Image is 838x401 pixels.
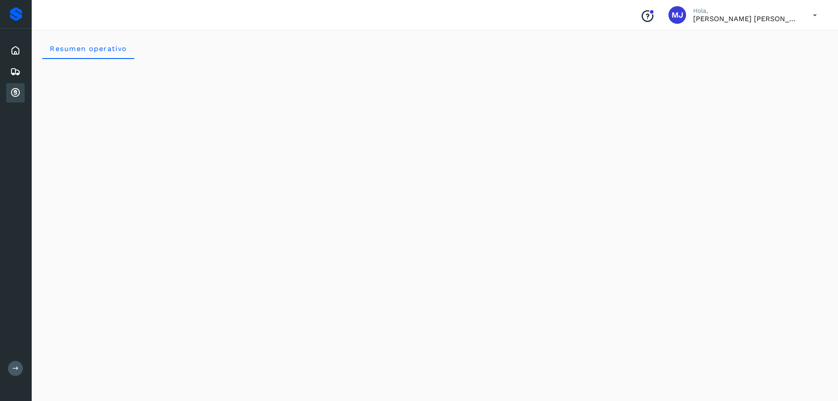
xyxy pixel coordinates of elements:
div: Inicio [6,41,25,60]
span: Resumen operativo [49,44,127,53]
div: Embarques [6,62,25,81]
p: Militza Jocabeth Pérez Norberto [693,15,799,23]
p: Hola, [693,7,799,15]
div: Cuentas por cobrar [6,83,25,103]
